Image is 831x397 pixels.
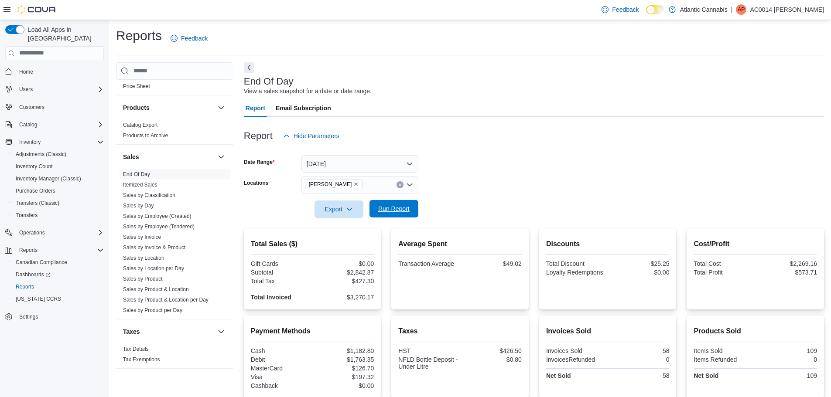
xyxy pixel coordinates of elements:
a: Sales by Day [123,203,154,209]
a: Price Sheet [123,83,150,89]
div: Total Profit [694,269,753,276]
span: Dashboards [12,269,104,280]
span: Purchase Orders [16,187,55,194]
button: Adjustments (Classic) [9,148,107,160]
span: Sales by Invoice [123,234,161,241]
span: Customers [19,104,44,111]
div: $1,182.80 [314,347,374,354]
h2: Payment Methods [251,326,374,336]
span: Run Report [378,204,410,213]
button: Remove Bay Roberts from selection in this group [353,182,359,187]
div: Cash [251,347,311,354]
span: Inventory Count [16,163,53,170]
span: Transfers [16,212,38,219]
button: Transfers [9,209,107,221]
a: Tax Exemptions [123,356,160,363]
span: Sales by Product [123,275,163,282]
button: [US_STATE] CCRS [9,293,107,305]
div: Total Tax [251,278,311,285]
button: Taxes [216,326,226,337]
a: Products to Archive [123,132,168,139]
span: Email Subscription [276,99,331,117]
div: HST [398,347,458,354]
a: Inventory Count [12,161,56,172]
div: $0.00 [314,260,374,267]
div: $49.02 [462,260,522,267]
button: Taxes [123,327,214,336]
span: Reports [16,245,104,255]
a: Home [16,67,37,77]
span: Reports [19,247,38,254]
span: Settings [16,311,104,322]
div: Subtotal [251,269,311,276]
span: Sales by Employee (Created) [123,213,192,220]
h2: Cost/Profit [694,239,817,249]
h3: Sales [123,153,139,161]
span: Catalog [19,121,37,128]
button: Reports [16,245,41,255]
div: Pricing [116,81,233,95]
div: View a sales snapshot for a date or date range. [244,87,372,96]
h3: Products [123,103,150,112]
a: Sales by Location [123,255,164,261]
span: Sales by Classification [123,192,175,199]
span: AP [738,4,745,15]
span: Inventory [19,139,41,146]
button: Reports [9,281,107,293]
p: AC0014 [PERSON_NAME] [750,4,824,15]
a: Itemized Sales [123,182,157,188]
span: Catalog Export [123,122,157,129]
span: Operations [16,227,104,238]
span: Tax Details [123,346,149,353]
p: Atlantic Cannabis [680,4,728,15]
a: Feedback [167,30,211,47]
span: Washington CCRS [12,294,104,304]
a: Catalog Export [123,122,157,128]
span: Inventory Manager (Classic) [16,175,81,182]
span: Transfers [12,210,104,221]
div: $427.30 [314,278,374,285]
div: Debit [251,356,311,363]
h2: Products Sold [694,326,817,336]
span: Inventory [16,137,104,147]
button: Operations [16,227,48,238]
span: Settings [19,313,38,320]
span: Canadian Compliance [16,259,67,266]
a: Feedback [598,1,642,18]
img: Cova [17,5,57,14]
button: Settings [2,310,107,323]
div: $0.00 [609,269,669,276]
button: Inventory [2,136,107,148]
div: InvoicesRefunded [546,356,606,363]
div: Items Sold [694,347,753,354]
a: Canadian Compliance [12,257,71,268]
span: Feedback [181,34,208,43]
div: -$25.25 [609,260,669,267]
div: Invoices Sold [546,347,606,354]
span: Sales by Location per Day [123,265,184,272]
h3: Taxes [123,327,140,336]
label: Locations [244,180,269,187]
span: [PERSON_NAME] [309,180,352,189]
input: Dark Mode [646,5,664,14]
span: Sales by Invoice & Product [123,244,185,251]
span: Canadian Compliance [12,257,104,268]
div: $3,270.17 [314,294,374,301]
div: Total Discount [546,260,606,267]
a: Settings [16,312,41,322]
div: $0.80 [462,356,522,363]
button: Next [244,62,254,73]
a: End Of Day [123,171,150,177]
div: 0 [609,356,669,363]
div: Visa [251,373,311,380]
div: 0 [757,356,817,363]
span: Products to Archive [123,132,168,139]
span: Report [246,99,265,117]
button: Sales [123,153,214,161]
span: Adjustments (Classic) [16,151,66,158]
button: Run Report [369,200,418,217]
button: Customers [2,101,107,113]
p: | [731,4,733,15]
div: $2,269.16 [757,260,817,267]
span: Export [320,200,358,218]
